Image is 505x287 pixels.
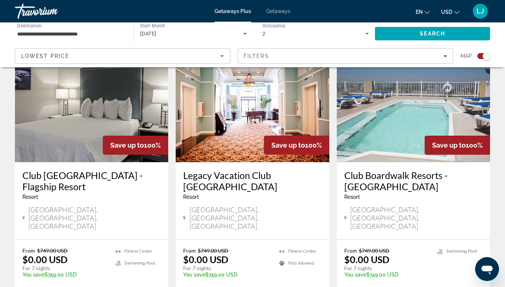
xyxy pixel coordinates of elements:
iframe: Button to launch messaging window [475,257,499,281]
p: $0.00 USD [344,254,389,265]
span: Start Month [140,23,165,28]
span: Filters [244,53,269,59]
p: $0.00 USD [183,254,228,265]
span: Destination [17,23,41,28]
span: Resort [22,194,38,200]
span: From [22,247,35,254]
span: Map [461,51,472,61]
span: Swimming Pool [446,249,477,254]
span: 2 [262,31,265,37]
span: You save [22,272,44,278]
div: 100% [103,136,168,155]
span: Save up to [432,141,466,149]
p: For 7 nights [22,265,108,272]
span: Occupancy [262,23,286,28]
span: [GEOGRAPHIC_DATA], [GEOGRAPHIC_DATA], [GEOGRAPHIC_DATA] [28,206,161,230]
button: Change currency [441,6,459,17]
p: $749.00 USD [344,272,430,278]
p: $749.00 USD [22,272,108,278]
span: You save [344,272,366,278]
button: Change language [416,6,430,17]
a: Club [GEOGRAPHIC_DATA] - Flagship Resort [22,170,161,192]
span: Save up to [110,141,144,149]
a: Legacy Vacation Club [GEOGRAPHIC_DATA] [183,170,321,192]
span: Pets Allowed [288,261,314,266]
p: For 7 nights [344,265,430,272]
span: Save up to [271,141,305,149]
span: Lowest Price [21,53,69,59]
span: USD [441,9,452,15]
span: Swimming Pool [124,261,155,266]
p: $0.00 USD [22,254,68,265]
div: 100% [425,136,490,155]
span: $749.00 USD [198,247,228,254]
span: Resort [344,194,360,200]
button: User Menu [471,3,490,19]
span: You save [183,272,205,278]
span: [GEOGRAPHIC_DATA], [GEOGRAPHIC_DATA], [GEOGRAPHIC_DATA] [190,206,322,230]
mat-select: Sort by [21,52,224,61]
span: Resort [183,194,199,200]
span: [DATE] [140,31,157,37]
span: LJ [477,7,484,15]
img: Club Boardwalk Resorts - La Sammana [337,43,490,162]
img: Club Boardwalk Resorts - Flagship Resort [15,43,168,162]
p: $749.00 USD [183,272,271,278]
img: Legacy Vacation Club Brigantine Beach [176,43,329,162]
span: $749.00 USD [359,247,389,254]
div: 100% [264,136,329,155]
span: $749.00 USD [37,247,68,254]
span: Fitness Center [288,249,316,254]
p: For 7 nights [183,265,271,272]
input: Select destination [17,30,124,38]
span: From [344,247,357,254]
a: Club Boardwalk Resorts - [GEOGRAPHIC_DATA] [344,170,483,192]
button: Search [375,27,490,40]
span: From [183,247,196,254]
span: en [416,9,423,15]
span: [GEOGRAPHIC_DATA], [GEOGRAPHIC_DATA], [GEOGRAPHIC_DATA] [350,206,483,230]
a: Getaways [266,8,290,14]
a: Travorium [15,1,90,21]
span: Fitness Center [124,249,153,254]
span: Search [420,31,445,37]
button: Filters [238,48,453,64]
a: Getaways Plus [215,8,251,14]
